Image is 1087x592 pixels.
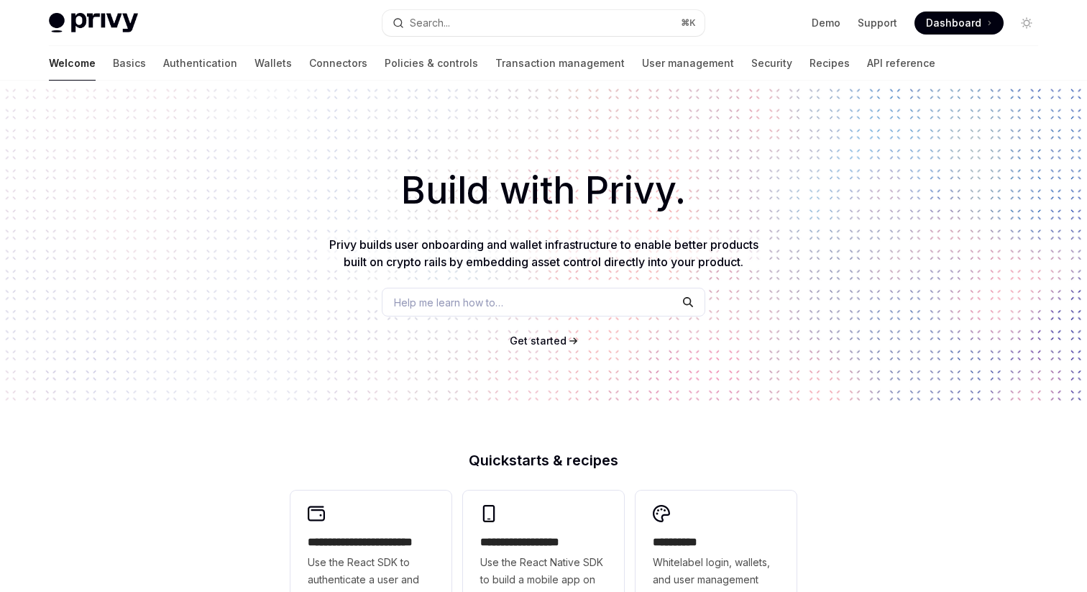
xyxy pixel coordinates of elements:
[385,46,478,81] a: Policies & controls
[329,237,758,269] span: Privy builds user onboarding and wallet infrastructure to enable better products built on crypto ...
[1015,12,1038,35] button: Toggle dark mode
[113,46,146,81] a: Basics
[914,12,1004,35] a: Dashboard
[410,14,450,32] div: Search...
[49,46,96,81] a: Welcome
[510,334,567,347] span: Get started
[681,17,696,29] span: ⌘ K
[309,46,367,81] a: Connectors
[163,46,237,81] a: Authentication
[382,10,705,36] button: Open search
[812,16,840,30] a: Demo
[23,163,1064,219] h1: Build with Privy.
[290,453,797,468] h2: Quickstarts & recipes
[809,46,850,81] a: Recipes
[926,16,981,30] span: Dashboard
[49,13,138,33] img: light logo
[858,16,897,30] a: Support
[642,46,734,81] a: User management
[867,46,935,81] a: API reference
[510,334,567,348] a: Get started
[751,46,792,81] a: Security
[254,46,292,81] a: Wallets
[394,295,503,310] span: Help me learn how to…
[495,46,625,81] a: Transaction management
